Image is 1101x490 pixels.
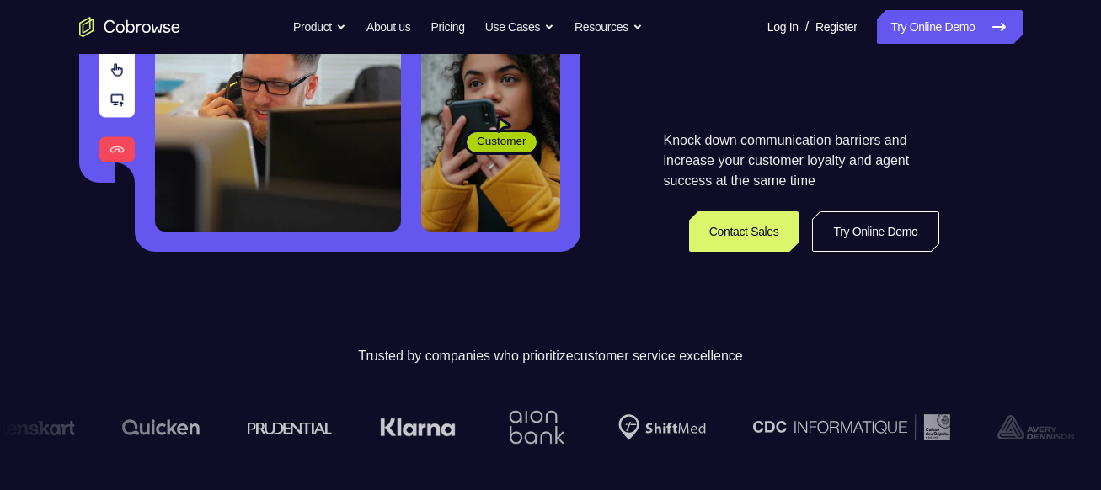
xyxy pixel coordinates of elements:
[574,349,743,363] span: customer service excellence
[815,10,857,44] a: Register
[767,10,799,44] a: Log In
[293,10,346,44] button: Product
[79,17,180,37] a: Go to the home page
[421,32,560,232] img: A customer holding their phone
[370,418,446,438] img: Klarna
[430,10,464,44] a: Pricing
[608,414,696,440] img: Shiftmed
[238,421,323,434] img: prudential
[366,10,410,44] a: About us
[805,17,809,37] span: /
[575,10,643,44] button: Resources
[485,10,554,44] button: Use Cases
[877,10,1022,44] a: Try Online Demo
[689,211,799,252] a: Contact Sales
[493,393,561,461] img: Aion Bank
[812,211,938,252] a: Try Online Demo
[743,414,940,440] img: CDC Informatique
[664,130,939,191] p: Knock down communication barriers and increase your customer loyalty and agent success at the sam...
[467,133,537,150] span: Customer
